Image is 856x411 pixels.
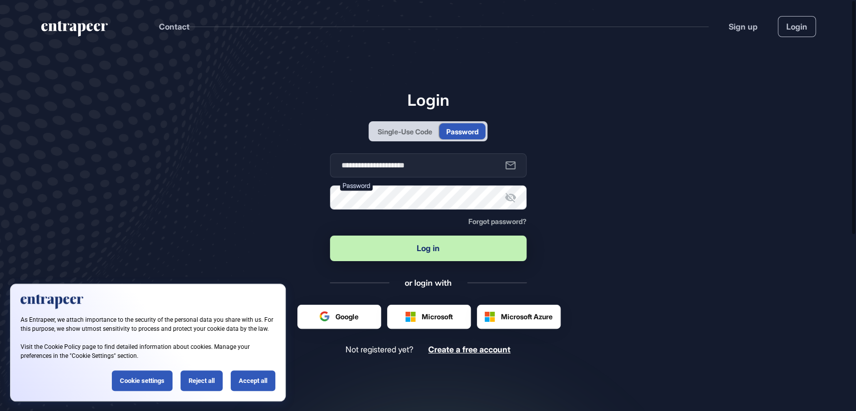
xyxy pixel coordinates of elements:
[330,236,527,261] button: Log in
[446,126,478,137] div: Password
[159,20,190,33] button: Contact
[428,345,510,354] a: Create a free account
[40,21,109,40] a: entrapeer-logo
[378,126,432,137] div: Single-Use Code
[778,16,816,37] a: Login
[729,21,758,33] a: Sign up
[346,345,413,354] span: Not registered yet?
[468,218,527,226] a: Forgot password?
[405,277,452,288] div: or login with
[468,217,527,226] span: Forgot password?
[340,180,373,191] label: Password
[330,90,527,109] h1: Login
